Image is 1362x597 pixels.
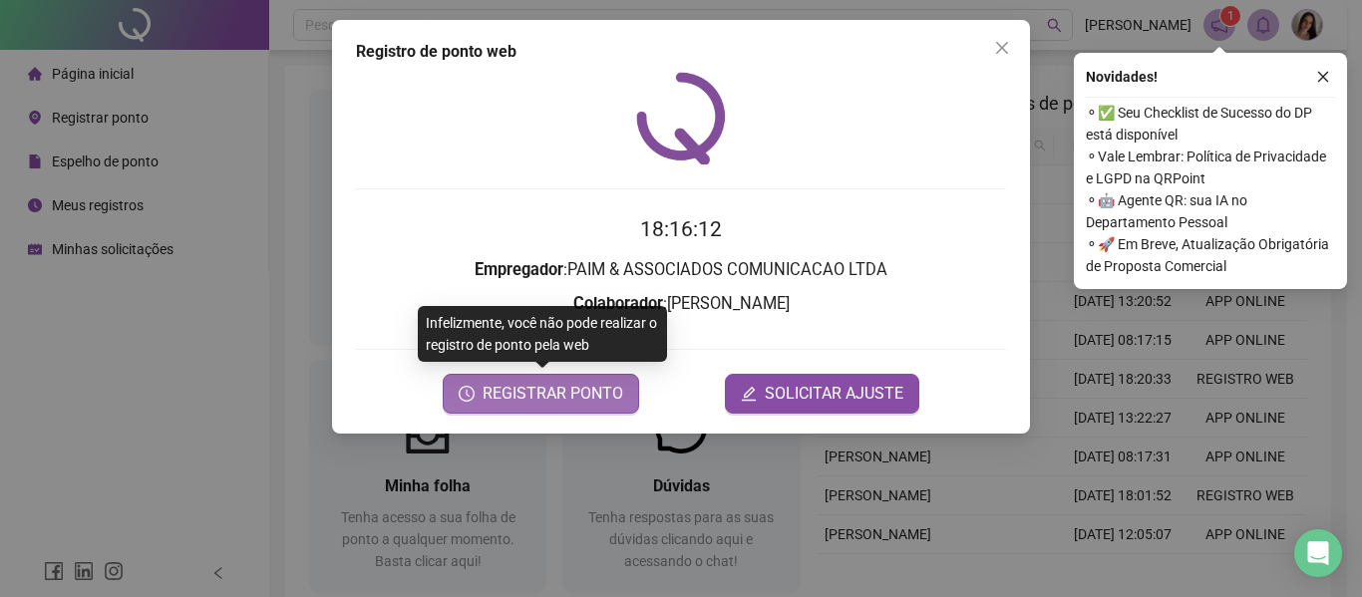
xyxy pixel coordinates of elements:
span: ⚬ ✅ Seu Checklist de Sucesso do DP está disponível [1086,102,1335,146]
span: ⚬ 🚀 Em Breve, Atualização Obrigatória de Proposta Comercial [1086,233,1335,277]
div: Open Intercom Messenger [1294,529,1342,577]
span: close [994,40,1010,56]
h3: : [PERSON_NAME] [356,291,1006,317]
time: 18:16:12 [640,217,722,241]
img: QRPoint [636,72,726,164]
button: REGISTRAR PONTO [443,374,639,414]
span: Novidades ! [1086,66,1158,88]
button: editSOLICITAR AJUSTE [725,374,919,414]
strong: Colaborador [573,294,663,313]
button: Close [986,32,1018,64]
strong: Empregador [475,260,563,279]
div: Infelizmente, você não pode realizar o registro de ponto pela web [418,306,667,362]
span: ⚬ Vale Lembrar: Política de Privacidade e LGPD na QRPoint [1086,146,1335,189]
div: Registro de ponto web [356,40,1006,64]
span: REGISTRAR PONTO [483,382,623,406]
span: ⚬ 🤖 Agente QR: sua IA no Departamento Pessoal [1086,189,1335,233]
span: edit [741,386,757,402]
h3: : PAIM & ASSOCIADOS COMUNICACAO LTDA [356,257,1006,283]
span: clock-circle [459,386,475,402]
span: SOLICITAR AJUSTE [765,382,903,406]
span: close [1316,70,1330,84]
